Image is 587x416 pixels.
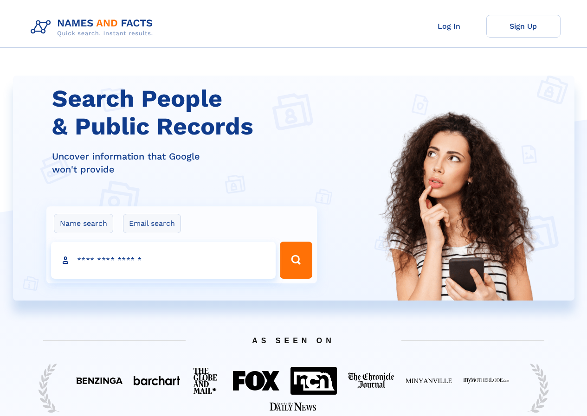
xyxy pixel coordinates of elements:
span: AS SEEN ON [29,325,558,356]
a: Log In [412,15,486,38]
input: search input [51,242,276,279]
img: Featured on Minyanville [406,378,452,384]
img: Logo Names and Facts [27,15,161,40]
img: Featured on The Chronicle Journal [348,372,394,389]
img: Featured on NCN [290,367,337,394]
label: Email search [123,214,181,233]
img: Featured on Benzinga [76,378,123,384]
img: Featured on My Mother Lode [463,378,510,384]
button: Search Button [280,242,312,279]
img: Search People and Public records [373,109,544,347]
h1: Search People & Public Records [52,85,323,141]
div: Uncover information that Google won't provide [52,150,323,176]
a: Sign Up [486,15,561,38]
img: Featured on BarChart [134,376,180,385]
img: Featured on Starkville Daily News [270,403,316,411]
label: Name search [54,214,113,233]
img: Featured on The Globe And Mail [191,365,222,396]
img: Featured on FOX 40 [233,371,279,390]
